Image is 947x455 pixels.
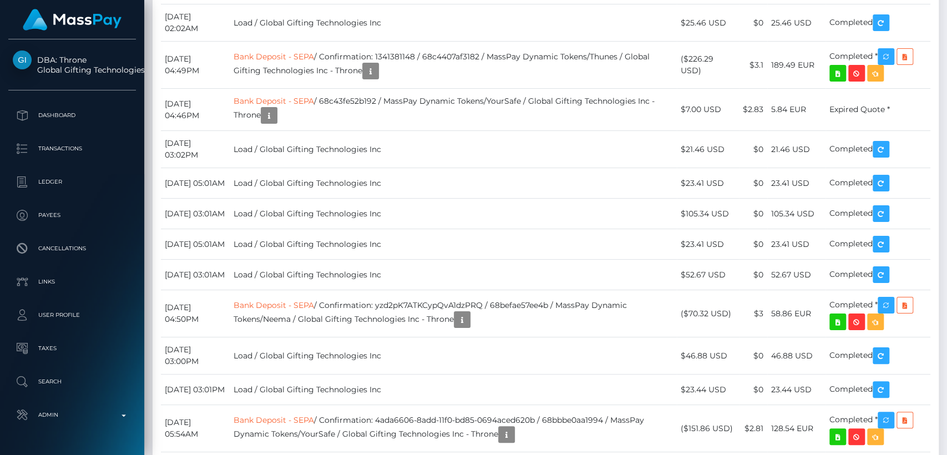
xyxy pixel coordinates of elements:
td: Load / Global Gifting Technologies Inc [230,260,677,290]
td: $46.88 USD [677,337,739,375]
td: ($70.32 USD) [677,290,739,337]
td: $105.34 USD [677,199,739,229]
td: $0 [739,199,767,229]
p: Links [13,274,131,290]
td: / Confirmation: yzd2pK7ATKCypQvA1dzPRQ / 68befae57ee4b / MassPay Dynamic Tokens/Neema / Global Gi... [230,290,677,337]
a: Cancellations [8,235,136,262]
td: 21.46 USD [767,131,826,168]
td: Completed [826,131,930,168]
td: $3 [739,290,767,337]
td: $52.67 USD [677,260,739,290]
td: [DATE] 03:02PM [161,131,230,168]
td: $0 [739,375,767,405]
td: Completed [826,375,930,405]
td: / Confirmation: 1341381148 / 68c4407af3182 / MassPay Dynamic Tokens/Thunes / Global Gifting Techn... [230,42,677,89]
td: $0 [739,229,767,260]
p: Transactions [13,140,131,157]
img: Global Gifting Technologies Inc [13,50,32,69]
td: Load / Global Gifting Technologies Inc [230,337,677,375]
td: ($226.29 USD) [677,42,739,89]
a: Admin [8,401,136,429]
td: [DATE] 02:02AM [161,4,230,42]
td: 105.34 USD [767,199,826,229]
p: User Profile [13,307,131,323]
td: 23.41 USD [767,229,826,260]
td: $23.41 USD [677,229,739,260]
td: $0 [739,260,767,290]
td: 46.88 USD [767,337,826,375]
p: Search [13,373,131,390]
td: 23.41 USD [767,168,826,199]
td: Completed [826,168,930,199]
a: Taxes [8,335,136,362]
td: $0 [739,131,767,168]
td: Completed [826,4,930,42]
td: $23.41 USD [677,168,739,199]
span: DBA: Throne Global Gifting Technologies Inc [8,55,136,75]
td: $2.81 [739,405,767,452]
td: $0 [739,4,767,42]
p: Ledger [13,174,131,190]
img: MassPay Logo [23,9,121,31]
td: [DATE] 03:01AM [161,260,230,290]
td: 23.44 USD [767,375,826,405]
td: Load / Global Gifting Technologies Inc [230,4,677,42]
p: Taxes [13,340,131,357]
td: [DATE] 04:49PM [161,42,230,89]
td: $2.83 [739,89,767,131]
td: [DATE] 03:01PM [161,375,230,405]
td: 5.84 EUR [767,89,826,131]
a: Ledger [8,168,136,196]
p: Payees [13,207,131,224]
td: Completed * [826,290,930,337]
a: Dashboard [8,102,136,129]
td: 58.86 EUR [767,290,826,337]
td: [DATE] 03:01AM [161,199,230,229]
td: [DATE] 03:00PM [161,337,230,375]
td: 128.54 EUR [767,405,826,452]
td: $0 [739,337,767,375]
td: / 68c43fe52b192 / MassPay Dynamic Tokens/YourSafe / Global Gifting Technologies Inc - Throne [230,89,677,131]
a: Payees [8,201,136,229]
a: Transactions [8,135,136,163]
td: 189.49 EUR [767,42,826,89]
td: Load / Global Gifting Technologies Inc [230,168,677,199]
a: Bank Deposit - SEPA [234,300,314,310]
a: User Profile [8,301,136,329]
td: Load / Global Gifting Technologies Inc [230,199,677,229]
td: Expired Quote * [826,89,930,131]
td: ($151.86 USD) [677,405,739,452]
td: $21.46 USD [677,131,739,168]
td: $7.00 USD [677,89,739,131]
td: Load / Global Gifting Technologies Inc [230,131,677,168]
td: 52.67 USD [767,260,826,290]
td: $25.46 USD [677,4,739,42]
td: 25.46 USD [767,4,826,42]
td: $0 [739,168,767,199]
td: Load / Global Gifting Technologies Inc [230,375,677,405]
td: Completed [826,199,930,229]
td: Load / Global Gifting Technologies Inc [230,229,677,260]
td: [DATE] 05:54AM [161,405,230,452]
td: / Confirmation: 4ada6606-8add-11f0-bd85-0694aced620b / 68bbbe0aa1994 / MassPay Dynamic Tokens/You... [230,405,677,452]
td: [DATE] 05:01AM [161,168,230,199]
td: Completed [826,337,930,375]
td: $3.1 [739,42,767,89]
td: $23.44 USD [677,375,739,405]
td: Completed * [826,42,930,89]
p: Admin [13,407,131,423]
a: Bank Deposit - SEPA [234,52,314,62]
td: [DATE] 04:50PM [161,290,230,337]
a: Links [8,268,136,296]
td: Completed [826,260,930,290]
a: Bank Deposit - SEPA [234,96,314,106]
td: Completed [826,229,930,260]
p: Dashboard [13,107,131,124]
a: Search [8,368,136,396]
a: Bank Deposit - SEPA [234,415,314,425]
p: Cancellations [13,240,131,257]
td: [DATE] 04:46PM [161,89,230,131]
td: [DATE] 05:01AM [161,229,230,260]
td: Completed * [826,405,930,452]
